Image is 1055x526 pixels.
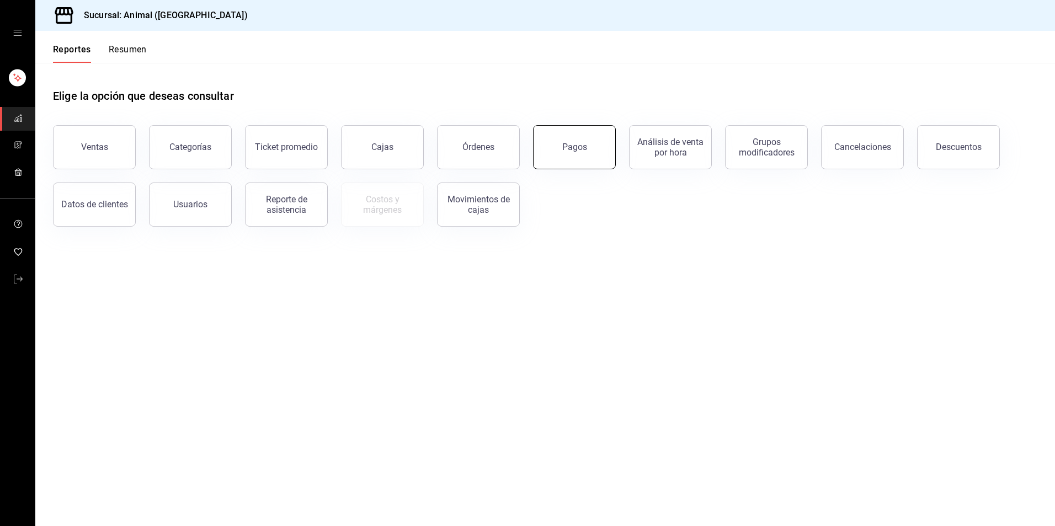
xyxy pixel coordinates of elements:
[53,183,136,227] button: Datos de clientes
[53,44,91,63] button: Reportes
[61,199,128,210] div: Datos de clientes
[169,142,211,152] div: Categorías
[437,183,520,227] button: Movimientos de cajas
[462,142,494,152] div: Órdenes
[936,142,982,152] div: Descuentos
[821,125,904,169] button: Cancelaciones
[437,125,520,169] button: Órdenes
[109,44,147,63] button: Resumen
[636,137,705,158] div: Análisis de venta por hora
[81,142,108,152] div: Ventas
[341,125,424,169] a: Cajas
[173,199,207,210] div: Usuarios
[341,183,424,227] button: Contrata inventarios para ver este reporte
[252,194,321,215] div: Reporte de asistencia
[371,141,394,154] div: Cajas
[533,125,616,169] button: Pagos
[562,142,587,152] div: Pagos
[75,9,248,22] h3: Sucursal: Animal ([GEOGRAPHIC_DATA])
[53,44,147,63] div: navigation tabs
[53,125,136,169] button: Ventas
[245,183,328,227] button: Reporte de asistencia
[444,194,513,215] div: Movimientos de cajas
[255,142,318,152] div: Ticket promedio
[725,125,808,169] button: Grupos modificadores
[834,142,891,152] div: Cancelaciones
[13,29,22,37] button: open drawer
[629,125,712,169] button: Análisis de venta por hora
[53,88,234,104] h1: Elige la opción que deseas consultar
[245,125,328,169] button: Ticket promedio
[348,194,417,215] div: Costos y márgenes
[149,125,232,169] button: Categorías
[149,183,232,227] button: Usuarios
[917,125,1000,169] button: Descuentos
[732,137,801,158] div: Grupos modificadores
